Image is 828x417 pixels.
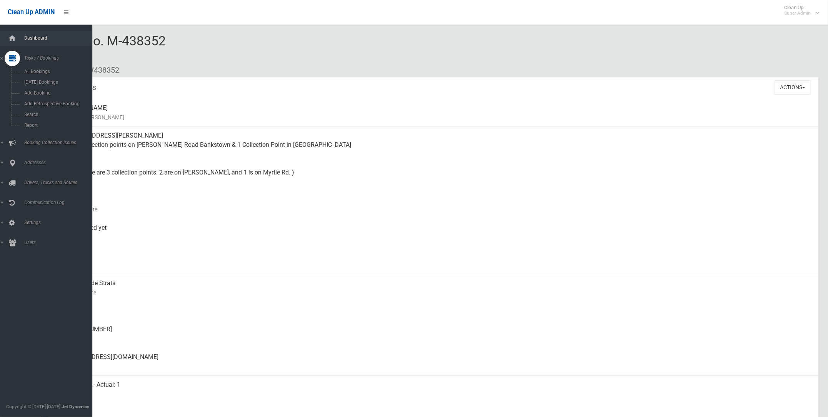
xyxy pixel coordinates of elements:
[780,5,818,16] span: Clean Up
[774,80,811,95] button: Actions
[62,126,813,163] div: [STREET_ADDRESS][PERSON_NAME] 2 Collection points on [PERSON_NAME] Road Bankstown & 1 Collection ...
[62,404,89,409] strong: Jet Dynamics
[34,33,166,63] span: Booking No. M-438352
[8,8,55,16] span: Clean Up ADMIN
[62,246,813,274] div: [DATE]
[22,101,93,106] span: Add Retrospective Booking
[62,191,813,219] div: [DATE]
[34,348,819,375] a: [EMAIL_ADDRESS][DOMAIN_NAME]Email
[22,80,93,85] span: [DATE] Bookings
[62,389,813,399] small: Items
[62,163,813,191] div: Other (There are 3 collection points. 2 are on [PERSON_NAME], and 1 is on Myrtle Rd. )
[62,288,813,297] small: Contact Name
[22,112,93,117] span: Search
[62,219,813,246] div: Not collected yet
[22,140,100,145] span: Booking Collection Issues
[22,220,100,225] span: Settings
[62,348,813,375] div: [EMAIL_ADDRESS][DOMAIN_NAME]
[62,320,813,348] div: [PHONE_NUMBER]
[62,113,813,122] small: Name of [PERSON_NAME]
[62,177,813,186] small: Pickup Point
[22,69,93,74] span: All Bookings
[62,99,813,126] div: [PERSON_NAME]
[784,10,811,16] small: Super Admin
[84,63,119,77] li: #438352
[22,90,93,96] span: Add Booking
[22,160,100,165] span: Addresses
[62,362,813,371] small: Email
[22,35,100,41] span: Dashboard
[22,55,100,61] span: Tasks / Bookings
[62,233,813,242] small: Collected At
[22,200,100,205] span: Communication Log
[22,240,100,245] span: Users
[62,274,813,302] div: Rye Westside Strata
[62,150,813,159] small: Address
[6,404,60,409] span: Copyright © [DATE]-[DATE]
[22,123,93,128] span: Report
[62,205,813,214] small: Collection Date
[62,260,813,269] small: Zone
[62,306,813,316] small: Mobile
[22,180,100,185] span: Drivers, Trucks and Routes
[62,334,813,343] small: Landline
[62,375,813,403] div: Mattress: 1 - Actual: 1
